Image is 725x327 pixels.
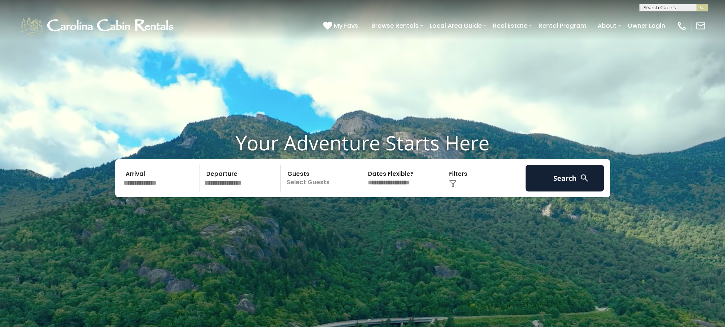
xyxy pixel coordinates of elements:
[580,173,589,183] img: search-regular-white.png
[283,165,361,191] p: Select Guests
[334,21,358,30] span: My Favs
[6,131,719,155] h1: Your Adventure Starts Here
[368,19,422,32] a: Browse Rentals
[426,19,486,32] a: Local Area Guide
[624,19,669,32] a: Owner Login
[449,180,457,188] img: filter--v1.png
[695,21,706,31] img: mail-regular-white.png
[677,21,687,31] img: phone-regular-white.png
[535,19,590,32] a: Rental Program
[489,19,531,32] a: Real Estate
[526,165,604,191] button: Search
[594,19,620,32] a: About
[19,14,177,37] img: White-1-1-2.png
[323,21,360,31] a: My Favs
